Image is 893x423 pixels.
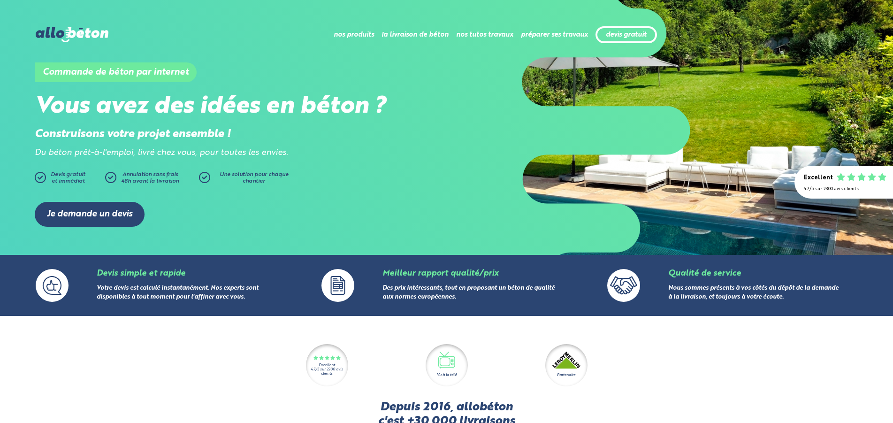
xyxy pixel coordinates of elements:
div: Excellent [804,175,833,182]
a: Une solution pour chaque chantier [199,172,293,188]
a: Devis gratuitet immédiat [35,172,100,188]
a: Des prix intéressants, tout en proposant un béton de qualité aux normes européennes. [382,285,555,300]
h1: Commande de béton par internet [35,62,197,82]
div: Vu à la télé [437,372,457,378]
div: 4.7/5 sur 2300 avis clients [306,368,348,376]
img: allobéton [36,27,108,42]
a: Annulation sans frais48h avant la livraison [105,172,199,188]
li: préparer ses travaux [521,23,588,46]
h2: Vous avez des idées en béton ? [35,93,446,121]
a: Devis simple et rapide [97,269,185,277]
a: Meilleur rapport qualité/prix [382,269,498,277]
a: Nous sommes présents à vos côtés du dépôt de la demande à la livraison, et toujours à votre écoute. [668,285,839,300]
a: Je demande un devis [35,202,145,227]
li: la livraison de béton [382,23,449,46]
li: nos produits [334,23,374,46]
a: Qualité de service [668,269,741,277]
span: Devis gratuit et immédiat [51,172,85,184]
i: Du béton prêt-à-l'emploi, livré chez vous, pour toutes les envies. [35,149,288,157]
div: Partenaire [557,372,575,378]
span: Une solution pour chaque chantier [220,172,289,184]
div: Excellent [319,363,335,368]
strong: Construisons votre projet ensemble ! [35,129,231,140]
a: devis gratuit [606,31,647,39]
div: 4.7/5 sur 2300 avis clients [804,186,884,192]
span: Annulation sans frais 48h avant la livraison [121,172,179,184]
li: nos tutos travaux [456,23,513,46]
a: Votre devis est calculé instantanément. Nos experts sont disponibles à tout moment pour l'affiner... [97,285,259,300]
